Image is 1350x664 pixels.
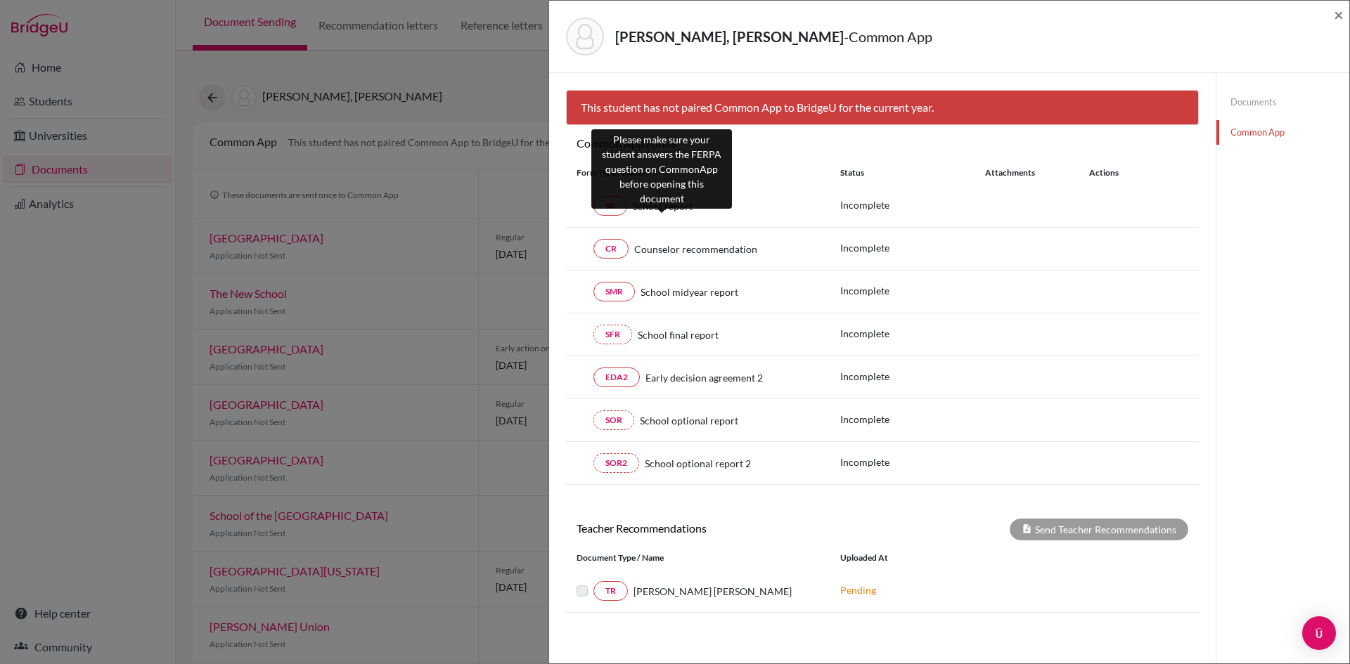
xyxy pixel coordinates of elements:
div: Actions [1072,167,1159,179]
a: Documents [1216,90,1349,115]
div: Status [840,167,985,179]
span: Counselor recommendation [634,242,757,256]
p: Incomplete [840,197,985,212]
h6: Common App Forms [566,136,882,150]
a: TR [593,581,628,601]
span: [PERSON_NAME] [PERSON_NAME] [634,584,792,599]
p: Incomplete [840,455,985,469]
div: This student has not paired Common App to BridgeU for the current year. [566,90,1199,125]
div: Open Intercom Messenger [1302,616,1336,650]
p: Incomplete [840,283,985,298]
div: Send Teacher Recommendations [1010,519,1188,540]
button: Close [1334,6,1344,23]
a: SFR [593,325,632,344]
p: Incomplete [840,240,985,255]
div: Document Type / Name [566,552,830,564]
p: Incomplete [840,369,985,384]
span: × [1334,4,1344,25]
a: Common App [1216,120,1349,145]
div: Please make sure your student answers the FERPA question on CommonApp before opening this document [591,129,732,209]
div: Form Type / Name [566,167,830,179]
span: - Common App [844,28,932,45]
p: Incomplete [840,326,985,341]
h6: Teacher Recommendations [566,521,882,535]
p: Incomplete [840,412,985,427]
strong: [PERSON_NAME], [PERSON_NAME] [615,28,844,45]
span: School final report [638,327,719,342]
a: SMR [593,282,635,301]
span: School optional report [640,413,738,428]
a: SOR [593,410,634,430]
a: SOR2 [593,453,639,473]
span: Early decision agreement 2 [645,370,763,385]
a: EDA2 [593,367,640,387]
div: Uploaded at [830,552,1041,564]
span: School midyear report [641,285,738,299]
div: Attachments [985,167,1072,179]
a: CR [593,239,629,259]
p: Pending [840,582,1030,597]
span: School optional report 2 [645,456,751,471]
